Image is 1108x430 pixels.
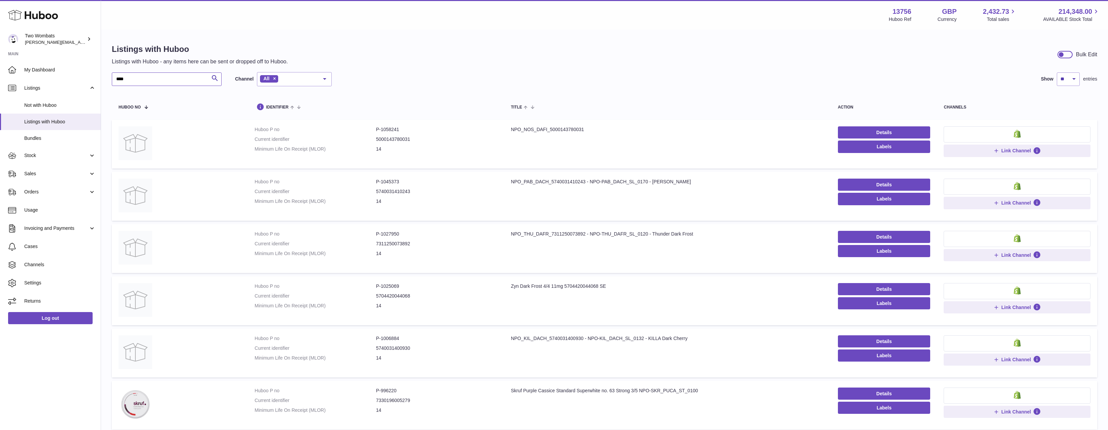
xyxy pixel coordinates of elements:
[1076,51,1097,58] div: Bulk Edit
[376,231,497,237] dd: P-1027950
[838,388,931,400] a: Details
[24,243,96,250] span: Cases
[112,58,288,65] p: Listings with Huboo - any items here can be sent or dropped off to Huboo.
[944,249,1090,261] button: Link Channel
[1041,76,1053,82] label: Show
[1001,148,1031,154] span: Link Channel
[944,354,1090,366] button: Link Channel
[838,179,931,191] a: Details
[24,298,96,304] span: Returns
[255,231,376,237] dt: Huboo P no
[255,283,376,289] dt: Huboo P no
[255,345,376,351] dt: Current identifier
[376,407,497,413] dd: 14
[119,126,152,160] img: NPO_NOS_DAFI_5000143780031
[376,136,497,143] dd: 5000143780031
[255,407,376,413] dt: Minimum Life On Receipt (MLOR)
[376,293,497,299] dd: 5704420044068
[1014,130,1021,138] img: shopify-small.png
[376,303,497,309] dd: 14
[255,397,376,404] dt: Current identifier
[376,146,497,152] dd: 14
[1058,7,1092,16] span: 214,348.00
[24,102,96,109] span: Not with Huboo
[1001,409,1031,415] span: Link Channel
[838,402,931,414] button: Labels
[24,67,96,73] span: My Dashboard
[119,335,152,369] img: NPO_KIL_DACH_5740031400930 - NPO-KIL_DACH_SL_0132 - KILLA Dark Cherry
[376,250,497,257] dd: 14
[511,105,522,110] span: title
[24,225,89,232] span: Invoicing and Payments
[511,126,824,133] div: NPO_NOS_DAFI_5000143780031
[376,397,497,404] dd: 7330196005279
[24,189,89,195] span: Orders
[376,335,497,342] dd: P-1006884
[983,7,1017,23] a: 2,432.73 Total sales
[376,198,497,205] dd: 14
[1001,252,1031,258] span: Link Channel
[1014,391,1021,399] img: shopify-small.png
[24,280,96,286] span: Settings
[255,335,376,342] dt: Huboo P no
[235,76,254,82] label: Channel
[838,231,931,243] a: Details
[119,105,141,110] span: Huboo no
[1043,7,1100,23] a: 214,348.00 AVAILABLE Stock Total
[838,297,931,309] button: Labels
[24,119,96,125] span: Listings with Huboo
[24,152,89,159] span: Stock
[255,241,376,247] dt: Current identifier
[376,355,497,361] dd: 14
[1014,286,1021,295] img: shopify-small.png
[119,231,152,265] img: NPO_THU_DAFR_7311250073892 - NPO-THU_DAFR_SL_0120 - Thunder Dark Frost
[25,33,86,45] div: Two Wombats
[1001,304,1031,310] span: Link Channel
[24,262,96,268] span: Channels
[511,179,824,185] div: NPO_PAB_DACH_5740031410243 - NPO-PAB_DACH_SL_0170 - [PERSON_NAME]
[376,283,497,289] dd: P-1025069
[944,145,1090,157] button: Link Channel
[1001,200,1031,206] span: Link Channel
[255,293,376,299] dt: Current identifier
[255,388,376,394] dt: Huboo P no
[263,76,269,81] span: All
[376,188,497,195] dd: 5740031410243
[838,335,931,347] a: Details
[376,241,497,247] dd: 7311250073892
[119,388,152,421] img: Skruf Purple Cassice Standard Superwhite no. 63 Strong 3/5 NPO-SKR_PUCA_ST_0100
[838,141,931,153] button: Labels
[987,16,1017,23] span: Total sales
[892,7,911,16] strong: 13756
[838,105,931,110] div: action
[1014,182,1021,190] img: shopify-small.png
[24,207,96,213] span: Usage
[938,16,957,23] div: Currency
[112,44,288,55] h1: Listings with Huboo
[511,231,824,237] div: NPO_THU_DAFR_7311250073892 - NPO-THU_DAFR_SL_0120 - Thunder Dark Frost
[944,301,1090,313] button: Link Channel
[255,355,376,361] dt: Minimum Life On Receipt (MLOR)
[944,105,1090,110] div: channels
[255,188,376,195] dt: Current identifier
[838,245,931,257] button: Labels
[942,7,956,16] strong: GBP
[25,39,135,45] span: [PERSON_NAME][EMAIL_ADDRESS][DOMAIN_NAME]
[255,146,376,152] dt: Minimum Life On Receipt (MLOR)
[1083,76,1097,82] span: entries
[24,135,96,142] span: Bundles
[376,345,497,351] dd: 5740031400930
[838,126,931,139] a: Details
[8,34,18,44] img: alan@twowombats.com
[119,179,152,212] img: NPO_PAB_DACH_5740031410243 - NPO-PAB_DACH_SL_0170 - Pablo Dark Cherry
[944,197,1090,209] button: Link Channel
[119,283,152,317] img: Zyn Dark Frost 4/4 11mg 5704420044068 SE
[255,198,376,205] dt: Minimum Life On Receipt (MLOR)
[838,193,931,205] button: Labels
[8,312,93,324] a: Log out
[511,283,824,289] div: Zyn Dark Frost 4/4 11mg 5704420044068 SE
[838,349,931,362] button: Labels
[889,16,911,23] div: Huboo Ref
[838,283,931,295] a: Details
[255,179,376,185] dt: Huboo P no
